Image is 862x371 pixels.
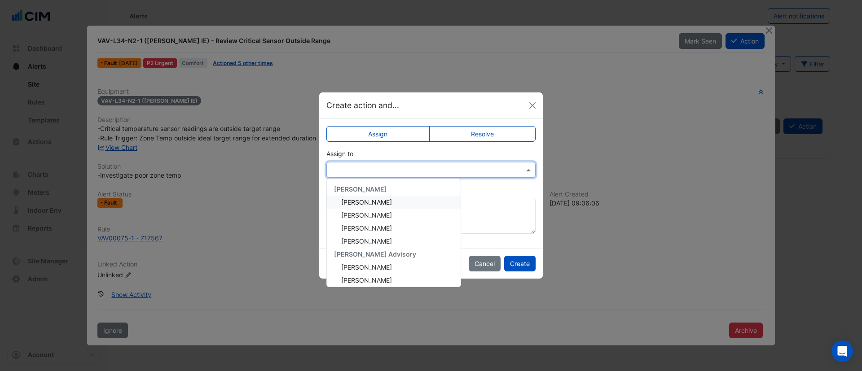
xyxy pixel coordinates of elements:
span: [PERSON_NAME] [341,263,392,271]
label: Assign to [326,149,353,158]
span: [PERSON_NAME] [334,185,387,193]
div: Open Intercom Messenger [831,340,853,362]
button: Close [526,99,539,112]
span: [PERSON_NAME] [341,198,392,206]
h5: Create action and... [326,100,399,111]
span: [PERSON_NAME] [341,237,392,245]
button: Cancel [469,256,501,271]
span: [PERSON_NAME] [341,211,392,219]
label: Assign [326,126,430,142]
span: [PERSON_NAME] [341,224,392,232]
span: [PERSON_NAME] Advisory [334,250,416,258]
span: [PERSON_NAME] [341,276,392,284]
label: Resolve [429,126,536,142]
button: Create [504,256,536,271]
ng-dropdown-panel: Options list [326,179,461,287]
